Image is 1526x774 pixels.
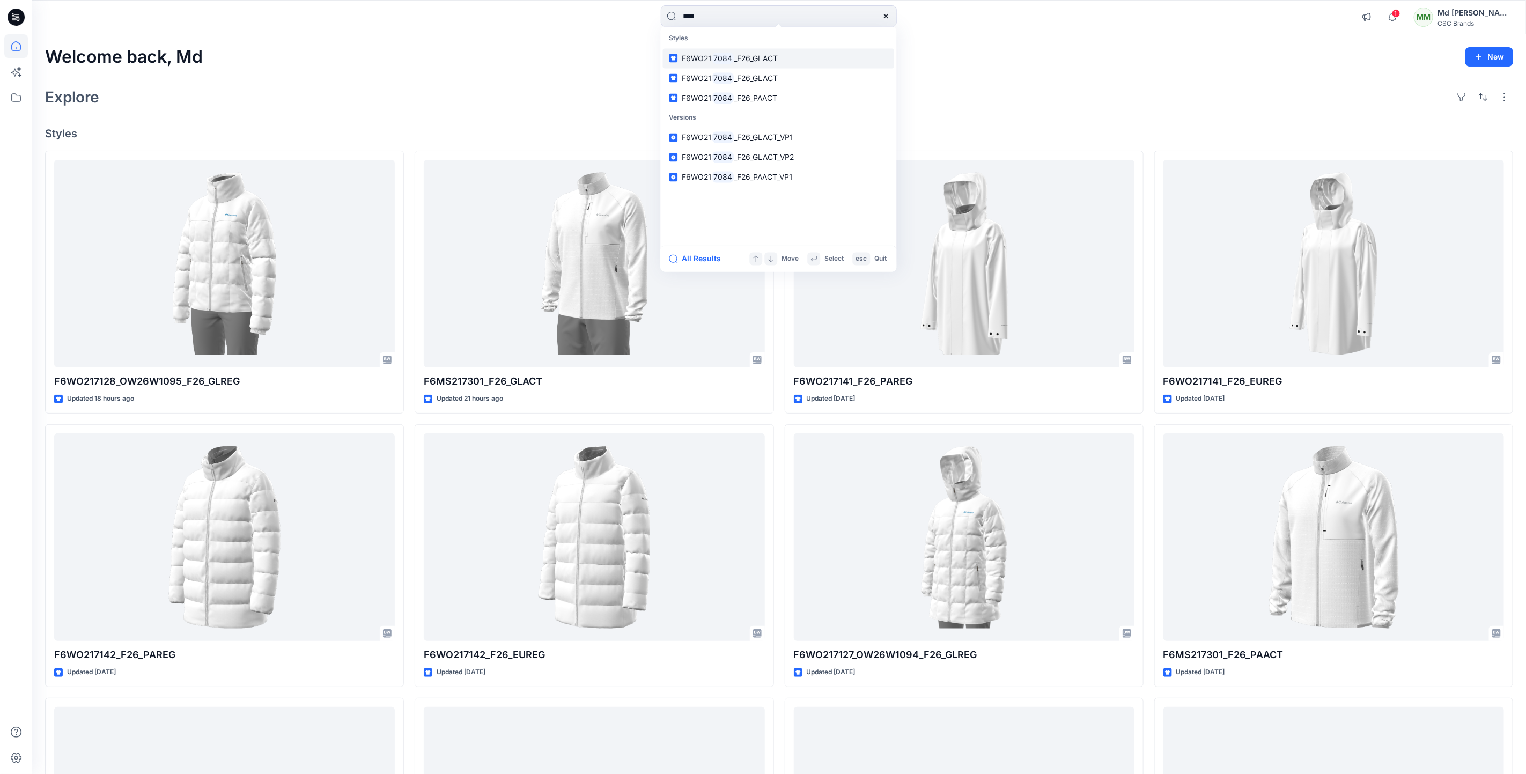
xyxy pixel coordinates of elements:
mark: 7084 [712,92,734,104]
span: F6WO21 [682,133,712,142]
p: F6WO217128_OW26W1095_F26_GLREG [54,374,395,389]
h2: Welcome back, Md [45,47,203,67]
p: F6WO217142_F26_EUREG [424,647,764,662]
a: F6WO217084_F26_GLACT_VP1 [663,128,895,148]
span: _F26_GLACT_VP1 [734,133,793,142]
a: F6WO217127_OW26W1094_F26_GLREG [794,433,1134,642]
mark: 7084 [712,52,734,64]
a: F6MS217301_F26_PAACT [1163,433,1504,642]
span: _F26_GLACT [734,54,778,63]
a: F6WO217084_F26_PAACT [663,88,895,108]
p: Styles [663,29,895,49]
p: F6WO217141_F26_PAREG [794,374,1134,389]
span: _F26_GLACT [734,73,778,83]
p: Updated [DATE] [437,667,485,678]
a: F6WO217084_F26_PAACT_VP1 [663,167,895,187]
button: All Results [669,253,728,266]
span: _F26_GLACT_VP2 [734,153,794,162]
p: Updated [DATE] [807,393,856,404]
span: 1 [1392,9,1400,18]
span: F6WO21 [682,173,712,182]
p: esc [856,253,867,264]
a: F6WO217142_F26_EUREG [424,433,764,642]
a: F6WO217084_F26_GLACT_VP2 [663,148,895,167]
div: Md [PERSON_NAME] [1437,6,1513,19]
h4: Styles [45,127,1513,140]
div: MM [1414,8,1433,27]
p: F6WO217141_F26_EUREG [1163,374,1504,389]
span: F6WO21 [682,93,712,102]
p: F6WO217142_F26_PAREG [54,647,395,662]
mark: 7084 [712,151,734,164]
span: F6WO21 [682,73,712,83]
p: Updated 18 hours ago [67,393,134,404]
p: Move [782,253,799,264]
mark: 7084 [712,72,734,84]
p: F6MS217301_F26_PAACT [1163,647,1504,662]
p: F6MS217301_F26_GLACT [424,374,764,389]
p: F6WO217127_OW26W1094_F26_GLREG [794,647,1134,662]
p: Select [825,253,844,264]
span: _F26_PAACT_VP1 [734,173,793,182]
a: F6WO217128_OW26W1095_F26_GLREG [54,160,395,368]
p: Updated [DATE] [1176,667,1225,678]
span: _F26_PAACT [734,93,777,102]
a: F6WO217141_F26_PAREG [794,160,1134,368]
a: F6MS217301_F26_GLACT [424,160,764,368]
button: New [1465,47,1513,67]
p: Updated [DATE] [1176,393,1225,404]
a: F6WO217142_F26_PAREG [54,433,395,642]
p: Versions [663,108,895,128]
span: F6WO21 [682,153,712,162]
p: Quit [875,253,887,264]
a: F6WO217084_F26_GLACT [663,68,895,88]
a: F6WO217084_F26_GLACT [663,48,895,68]
mark: 7084 [712,131,734,144]
p: Updated [DATE] [67,667,116,678]
h2: Explore [45,89,99,106]
a: F6WO217141_F26_EUREG [1163,160,1504,368]
span: F6WO21 [682,54,712,63]
div: CSC Brands [1437,19,1513,27]
p: Updated [DATE] [807,667,856,678]
mark: 7084 [712,171,734,183]
p: Updated 21 hours ago [437,393,503,404]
